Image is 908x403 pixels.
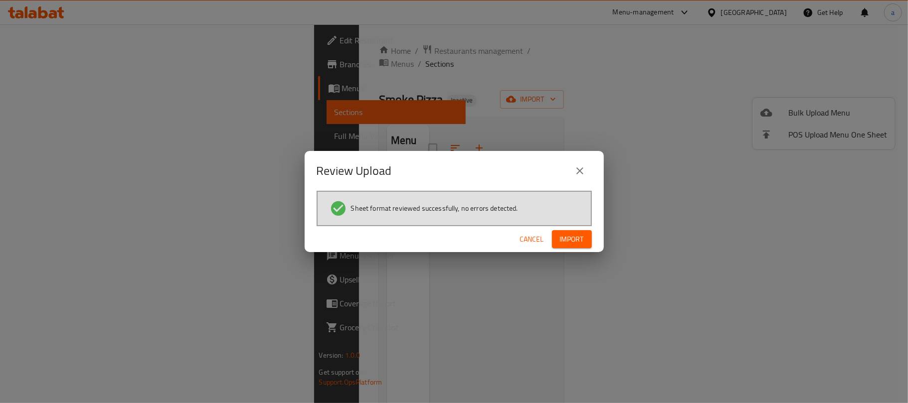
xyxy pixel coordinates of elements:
[516,230,548,249] button: Cancel
[351,203,518,213] span: Sheet format reviewed successfully, no errors detected.
[520,233,544,246] span: Cancel
[317,163,392,179] h2: Review Upload
[552,230,592,249] button: Import
[568,159,592,183] button: close
[560,233,584,246] span: Import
